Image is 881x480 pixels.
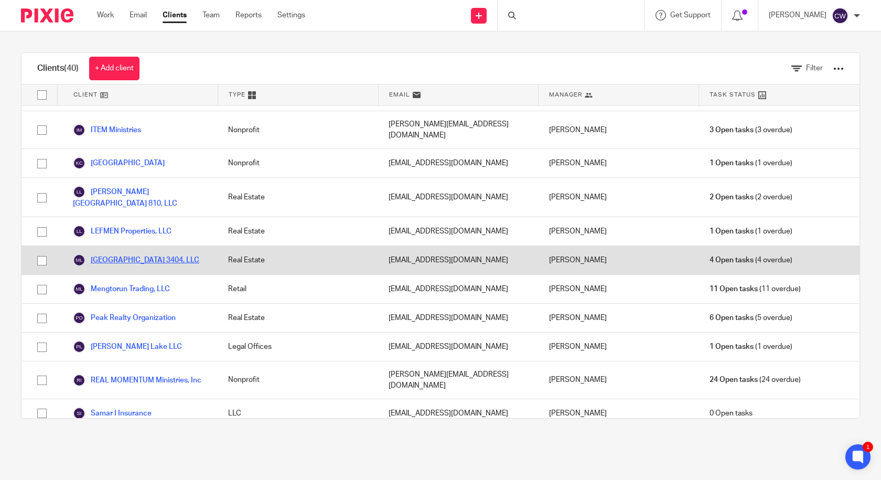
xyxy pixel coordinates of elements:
div: Nonprofit [218,149,378,177]
span: (2 overdue) [710,192,792,202]
img: Pixie [21,8,73,23]
div: [EMAIL_ADDRESS][DOMAIN_NAME] [378,246,539,274]
div: [PERSON_NAME] [539,246,699,274]
div: Legal Offices [218,333,378,361]
img: svg%3E [73,124,85,136]
span: (1 overdue) [710,226,792,237]
a: Settings [277,10,305,20]
div: [EMAIL_ADDRESS][DOMAIN_NAME] [378,178,539,217]
div: [PERSON_NAME] [539,149,699,177]
div: Real Estate [218,246,378,274]
div: [PERSON_NAME][EMAIL_ADDRESS][DOMAIN_NAME] [378,361,539,399]
img: svg%3E [73,374,85,387]
div: Nonprofit [218,111,378,148]
a: + Add client [89,57,139,80]
div: [PERSON_NAME] [539,304,699,332]
div: [EMAIL_ADDRESS][DOMAIN_NAME] [378,149,539,177]
span: Type [229,90,245,99]
img: svg%3E [73,186,85,198]
span: 1 Open tasks [710,226,754,237]
span: 0 Open tasks [710,408,753,419]
img: svg%3E [73,407,85,420]
div: 1 [863,442,873,452]
span: 2 Open tasks [710,192,754,202]
span: Filter [806,65,823,72]
span: 6 Open tasks [710,313,754,323]
div: Real Estate [218,217,378,246]
span: 24 Open tasks [710,375,758,385]
span: Client [73,90,98,99]
a: [PERSON_NAME][GEOGRAPHIC_DATA] 810, LLC [73,186,207,209]
span: 1 Open tasks [710,158,754,168]
img: svg%3E [73,283,85,295]
span: (3 overdue) [710,125,792,135]
a: Clients [163,10,187,20]
img: svg%3E [73,254,85,266]
span: Manager [549,90,582,99]
div: [EMAIL_ADDRESS][DOMAIN_NAME] [378,275,539,303]
a: Peak Realty Organization [73,312,176,324]
span: (5 overdue) [710,313,792,323]
img: svg%3E [73,225,85,238]
a: Samar I Insurance [73,407,152,420]
a: Email [130,10,147,20]
span: (24 overdue) [710,375,801,385]
div: [PERSON_NAME] [539,275,699,303]
a: REAL MOMENTUM Ministries, Inc [73,374,201,387]
div: [PERSON_NAME] [539,217,699,246]
a: Work [97,10,114,20]
a: [PERSON_NAME] Lake LLC [73,340,182,353]
a: Reports [235,10,262,20]
img: svg%3E [73,312,85,324]
span: Task Status [710,90,756,99]
div: Real Estate [218,304,378,332]
a: LEFMEN Properties, LLC [73,225,171,238]
input: Select all [32,85,52,105]
div: Nonprofit [218,361,378,399]
img: svg%3E [73,157,85,169]
span: 11 Open tasks [710,284,758,294]
div: [PERSON_NAME] [539,399,699,428]
a: [GEOGRAPHIC_DATA] 3404, LLC [73,254,199,266]
span: (1 overdue) [710,158,792,168]
h1: Clients [37,63,79,74]
span: (40) [64,64,79,72]
span: 1 Open tasks [710,342,754,352]
div: [PERSON_NAME] [539,361,699,399]
p: [PERSON_NAME] [769,10,826,20]
div: [PERSON_NAME] [539,178,699,217]
span: 4 Open tasks [710,255,754,265]
div: [EMAIL_ADDRESS][DOMAIN_NAME] [378,333,539,361]
div: Retail [218,275,378,303]
div: [EMAIL_ADDRESS][DOMAIN_NAME] [378,399,539,428]
span: 3 Open tasks [710,125,754,135]
span: Email [389,90,410,99]
span: (1 overdue) [710,342,792,352]
div: [PERSON_NAME] [539,111,699,148]
div: [PERSON_NAME] [539,333,699,361]
a: Team [202,10,220,20]
a: [GEOGRAPHIC_DATA] [73,157,165,169]
div: LLC [218,399,378,428]
a: ITEM Ministries [73,124,141,136]
div: [PERSON_NAME][EMAIL_ADDRESS][DOMAIN_NAME] [378,111,539,148]
span: Get Support [670,12,711,19]
div: [EMAIL_ADDRESS][DOMAIN_NAME] [378,304,539,332]
div: [EMAIL_ADDRESS][DOMAIN_NAME] [378,217,539,246]
img: svg%3E [73,340,85,353]
a: Mengtorun Trading, LLC [73,283,170,295]
div: Real Estate [218,178,378,217]
span: (4 overdue) [710,255,792,265]
span: (11 overdue) [710,284,801,294]
img: svg%3E [832,7,848,24]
